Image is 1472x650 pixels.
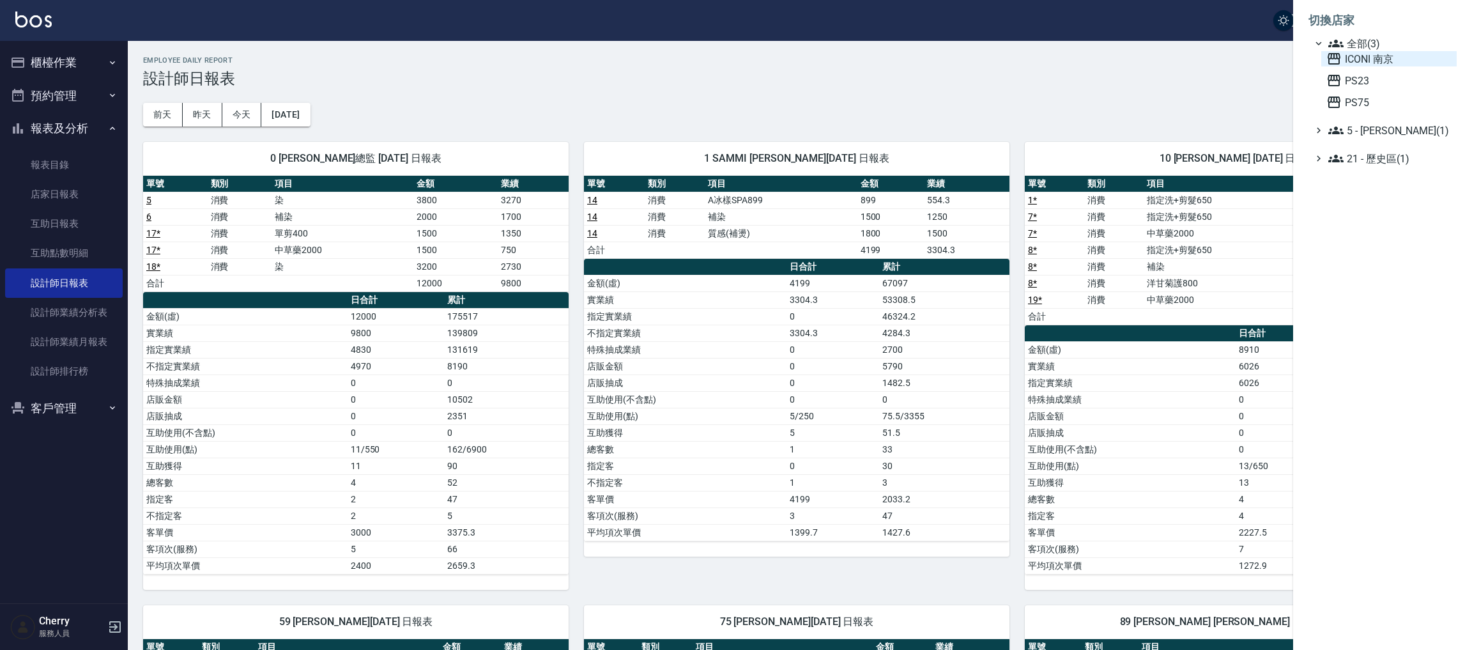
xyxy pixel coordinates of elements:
[1308,5,1457,36] li: 切換店家
[1326,95,1452,110] span: PS75
[1326,73,1452,88] span: PS23
[1328,151,1452,166] span: 21 - 歷史區(1)
[1326,51,1452,66] span: ICONI 南京
[1328,36,1452,51] span: 全部(3)
[1328,123,1452,138] span: 5 - [PERSON_NAME](1)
